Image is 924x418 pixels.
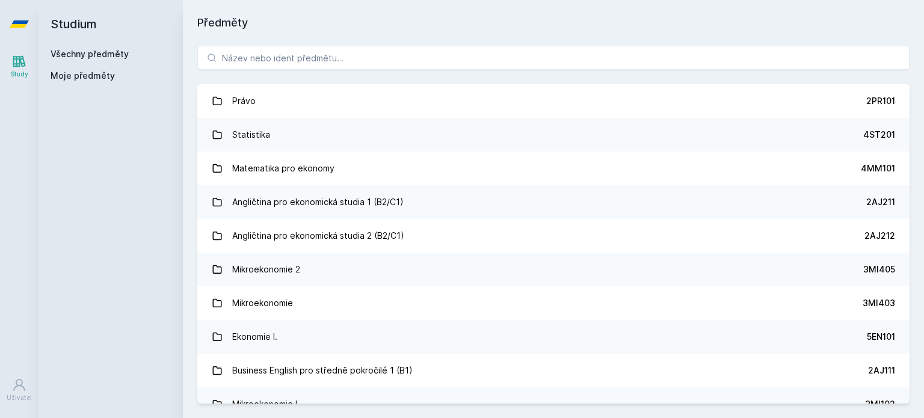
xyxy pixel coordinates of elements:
div: 5EN101 [867,331,895,343]
a: Statistika 4ST201 [197,118,910,152]
input: Název nebo ident předmětu… [197,46,910,70]
a: Business English pro středně pokročilé 1 (B1) 2AJ111 [197,354,910,387]
div: 3MI403 [863,297,895,309]
div: Mikroekonomie 2 [232,257,300,281]
div: Study [11,70,28,79]
h1: Předměty [197,14,910,31]
div: Matematika pro ekonomy [232,156,334,180]
div: 3MI405 [863,263,895,275]
a: Angličtina pro ekonomická studia 1 (B2/C1) 2AJ211 [197,185,910,219]
div: Ekonomie I. [232,325,277,349]
a: Právo 2PR101 [197,84,910,118]
div: 2AJ111 [868,364,895,377]
a: Ekonomie I. 5EN101 [197,320,910,354]
div: 2AJ212 [864,230,895,242]
div: 4MM101 [861,162,895,174]
a: Uživatel [2,372,36,408]
span: Moje předměty [51,70,115,82]
a: Všechny předměty [51,49,129,59]
div: Mikroekonomie [232,291,293,315]
div: 2PR101 [866,95,895,107]
div: Angličtina pro ekonomická studia 1 (B2/C1) [232,190,404,214]
div: Mikroekonomie I [232,392,297,416]
div: Business English pro středně pokročilé 1 (B1) [232,358,413,383]
a: Mikroekonomie 2 3MI405 [197,253,910,286]
a: Matematika pro ekonomy 4MM101 [197,152,910,185]
div: 4ST201 [863,129,895,141]
div: Uživatel [7,393,32,402]
div: Statistika [232,123,270,147]
a: Angličtina pro ekonomická studia 2 (B2/C1) 2AJ212 [197,219,910,253]
div: 2AJ211 [866,196,895,208]
a: Study [2,48,36,85]
div: Angličtina pro ekonomická studia 2 (B2/C1) [232,224,404,248]
div: 3MI102 [865,398,895,410]
a: Mikroekonomie 3MI403 [197,286,910,320]
div: Právo [232,89,256,113]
